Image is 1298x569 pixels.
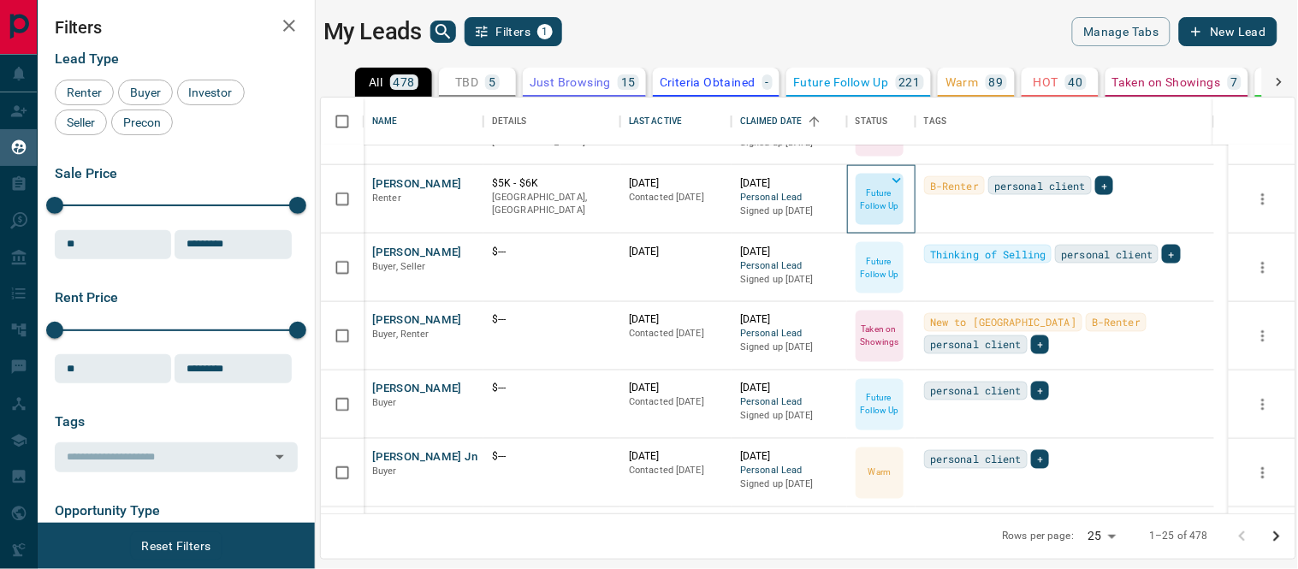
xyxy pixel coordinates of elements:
[111,110,173,135] div: Precon
[1150,529,1208,543] p: 1–25 of 478
[899,76,921,88] p: 221
[1112,76,1221,88] p: Taken on Showings
[372,382,462,398] button: [PERSON_NAME]
[268,445,292,469] button: Open
[740,341,839,355] p: Signed up [DATE]
[55,17,298,38] h2: Filters
[766,76,769,88] p: -
[183,86,239,99] span: Investor
[847,98,916,145] div: Status
[492,450,612,465] p: $---
[492,245,612,259] p: $---
[492,382,612,396] p: $---
[539,26,551,38] span: 1
[620,98,732,145] div: Last Active
[1031,335,1049,354] div: +
[740,328,839,342] span: Personal Lead
[930,246,1046,263] span: Thinking of Selling
[732,98,847,145] div: Claimed Date
[916,98,1214,145] div: Tags
[793,76,888,88] p: Future Follow Up
[492,98,527,145] div: Details
[1259,519,1294,554] button: Go to next page
[740,450,839,465] p: [DATE]
[55,289,118,305] span: Rent Price
[1168,246,1174,263] span: +
[930,382,1022,400] span: personal client
[629,382,723,396] p: [DATE]
[629,328,723,341] p: Contacted [DATE]
[483,98,620,145] div: Details
[803,110,827,133] button: Sort
[1037,382,1043,400] span: +
[372,466,397,477] span: Buyer
[492,191,612,217] p: [GEOGRAPHIC_DATA], [GEOGRAPHIC_DATA]
[124,86,167,99] span: Buyer
[629,98,682,145] div: Last Active
[55,110,107,135] div: Seller
[740,273,839,287] p: Signed up [DATE]
[930,314,1076,331] span: New to [GEOGRAPHIC_DATA]
[1250,187,1276,212] button: more
[372,329,430,341] span: Buyer, Renter
[740,204,839,218] p: Signed up [DATE]
[740,396,839,411] span: Personal Lead
[740,465,839,479] span: Personal Lead
[130,531,222,560] button: Reset Filters
[868,466,891,479] p: Warm
[1069,76,1083,88] p: 40
[740,176,839,191] p: [DATE]
[930,451,1022,468] span: personal client
[857,392,902,418] p: Future Follow Up
[323,18,422,45] h1: My Leads
[629,465,723,478] p: Contacted [DATE]
[1037,336,1043,353] span: +
[55,80,114,105] div: Renter
[1061,246,1153,263] span: personal client
[1034,76,1058,88] p: HOT
[372,245,462,261] button: [PERSON_NAME]
[430,21,456,43] button: search button
[1250,255,1276,281] button: more
[930,177,979,194] span: B-Renter
[857,187,902,212] p: Future Follow Up
[177,80,245,105] div: Investor
[945,76,979,88] p: Warm
[364,98,483,145] div: Name
[372,98,398,145] div: Name
[61,86,108,99] span: Renter
[740,382,839,396] p: [DATE]
[55,50,119,67] span: Lead Type
[489,76,495,88] p: 5
[930,336,1022,353] span: personal client
[1072,17,1170,46] button: Manage Tabs
[1092,314,1141,331] span: B-Renter
[621,76,636,88] p: 15
[1095,176,1113,195] div: +
[117,116,167,129] span: Precon
[629,176,723,191] p: [DATE]
[372,261,426,272] span: Buyer, Seller
[55,502,160,519] span: Opportunity Type
[530,76,611,88] p: Just Browsing
[989,76,1004,88] p: 89
[1081,524,1122,548] div: 25
[55,165,117,181] span: Sale Price
[740,410,839,424] p: Signed up [DATE]
[629,245,723,259] p: [DATE]
[1101,177,1107,194] span: +
[1250,323,1276,349] button: more
[1162,245,1180,264] div: +
[994,177,1086,194] span: personal client
[857,323,902,349] p: Taken on Showings
[1003,529,1075,543] p: Rows per page:
[740,245,839,259] p: [DATE]
[629,313,723,328] p: [DATE]
[369,76,382,88] p: All
[1031,382,1049,400] div: +
[372,398,397,409] span: Buyer
[629,450,723,465] p: [DATE]
[394,76,415,88] p: 478
[629,396,723,410] p: Contacted [DATE]
[118,80,173,105] div: Buyer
